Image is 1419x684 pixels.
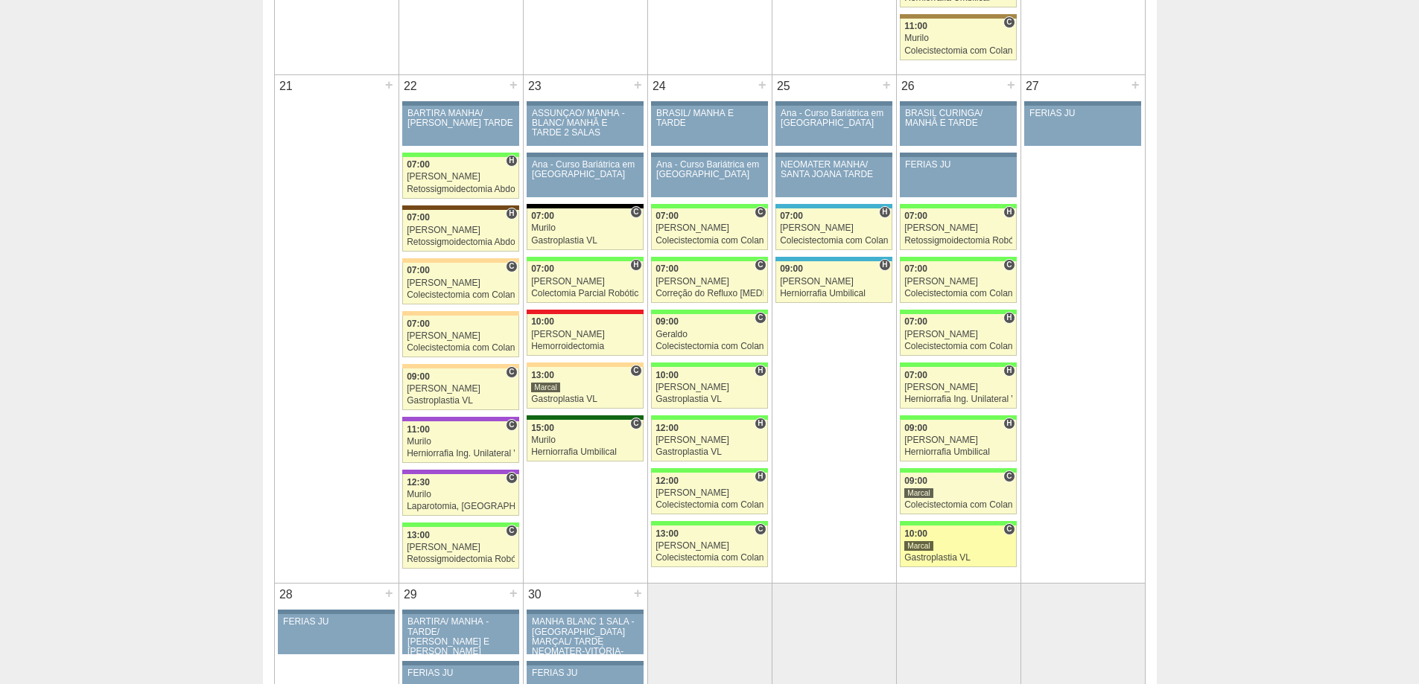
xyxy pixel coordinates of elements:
[527,101,643,106] div: Key: Aviso
[651,362,767,367] div: Key: Brasil
[780,263,803,274] span: 09:00
[407,530,430,540] span: 13:00
[755,206,766,218] span: Consultório
[399,584,422,606] div: 29
[531,447,639,457] div: Herniorrafia Umbilical
[531,211,554,221] span: 07:00
[407,343,515,353] div: Colecistectomia com Colangiografia VL
[780,277,888,287] div: [PERSON_NAME]
[532,109,638,138] div: ASSUNÇÃO/ MANHÃ -BLANC/ MANHÃ E TARDE 2 SALAS
[900,420,1016,461] a: H 09:00 [PERSON_NAME] Herniorrafia Umbilical
[904,289,1012,298] div: Colecistectomia com Colangiografia VL
[506,525,517,537] span: Consultório
[402,368,518,410] a: C 09:00 [PERSON_NAME] Gastroplastia VL
[904,370,927,380] span: 07:00
[630,206,641,218] span: Consultório
[904,21,927,31] span: 11:00
[651,153,767,157] div: Key: Aviso
[527,204,643,208] div: Key: Blanc
[904,540,933,552] div: Marcal
[655,447,764,457] div: Gastroplastia VL
[407,319,430,329] span: 07:00
[904,263,927,274] span: 07:00
[506,155,517,167] span: Hospital
[904,46,1012,56] div: Colecistectomia com Colangiografia VL
[531,263,554,274] span: 07:00
[399,75,422,98] div: 22
[900,208,1016,250] a: H 07:00 [PERSON_NAME] Retossigmoidectomia Robótica
[904,211,927,221] span: 07:00
[1029,109,1136,118] div: FERIAS JU
[655,553,764,563] div: Colecistectomia com Colangiografia VL
[655,342,764,351] div: Colecistectomia com Colangiografia VL
[407,185,515,194] div: Retossigmoidectomia Abdominal VL
[651,106,767,146] a: BRASIL/ MANHÃ E TARDE
[527,106,643,146] a: ASSUNÇÃO/ MANHÃ -BLANC/ MANHÃ E TARDE 2 SALAS
[507,75,520,95] div: +
[527,420,643,461] a: C 15:00 Murilo Herniorrafia Umbilical
[755,312,766,324] span: Consultório
[407,617,514,656] div: BARTIRA/ MANHÃ - TARDE/ [PERSON_NAME] E [PERSON_NAME]
[900,204,1016,208] div: Key: Brasil
[527,257,643,261] div: Key: Brasil
[402,364,518,368] div: Key: Bartira
[900,521,1016,525] div: Key: Brasil
[1003,206,1015,218] span: Hospital
[651,157,767,197] a: Ana - Curso Bariátrica em [GEOGRAPHIC_DATA]
[407,554,515,564] div: Retossigmoidectomia Robótica
[407,237,515,247] div: Retossigmoidectomia Abdominal VL
[531,435,639,445] div: Murilo
[651,525,767,567] a: C 13:00 [PERSON_NAME] Colecistectomia com Colangiografia VL
[651,521,767,525] div: Key: Brasil
[402,263,518,304] a: C 07:00 [PERSON_NAME] Colecistectomia com Colangiografia VL
[278,614,394,654] a: FERIAS JU
[651,261,767,303] a: C 07:00 [PERSON_NAME] Correção do Refluxo [MEDICAL_DATA] esofágico Robótico
[531,236,639,246] div: Gastroplastia VL
[879,259,890,271] span: Hospital
[407,290,515,300] div: Colecistectomia com Colangiografia VL
[283,617,390,627] div: FERIAS JU
[527,208,643,250] a: C 07:00 Murilo Gastroplastia VL
[278,610,394,614] div: Key: Aviso
[904,447,1012,457] div: Herniorrafia Umbilical
[527,157,643,197] a: Ana - Curso Bariátrica em [GEOGRAPHIC_DATA]
[402,101,518,106] div: Key: Aviso
[1003,259,1015,271] span: Consultório
[905,109,1012,128] div: BRASIL CURINGA/ MANHÃ E TARDE
[775,261,892,303] a: H 09:00 [PERSON_NAME] Herniorrafia Umbilical
[1003,523,1015,535] span: Consultório
[900,106,1016,146] a: BRASIL CURINGA/ MANHÃ E TARDE
[630,259,641,271] span: Hospital
[527,153,643,157] div: Key: Aviso
[904,236,1012,246] div: Retossigmoidectomia Robótica
[407,449,515,458] div: Herniorrafia Ing. Unilateral VL
[407,502,515,511] div: Laparotomia, [GEOGRAPHIC_DATA], Drenagem, Bridas VL
[407,477,430,488] span: 12:30
[402,258,518,263] div: Key: Bartira
[775,153,892,157] div: Key: Aviso
[407,109,514,128] div: BARTIRA MANHÃ/ [PERSON_NAME] TARDE
[407,331,515,341] div: [PERSON_NAME]
[655,263,679,274] span: 07:00
[900,525,1016,567] a: C 10:00 Marcal Gastroplastia VL
[900,157,1016,197] a: FERIAS JU
[904,500,1012,510] div: Colecistectomia com Colangiografia VL
[656,109,763,128] div: BRASIL/ MANHÃ E TARDE
[904,476,927,486] span: 09:00
[780,289,888,298] div: Herniorrafia Umbilical
[780,223,888,233] div: [PERSON_NAME]
[655,277,764,287] div: [PERSON_NAME]
[651,257,767,261] div: Key: Brasil
[1003,16,1015,28] span: Consultório
[655,435,764,445] div: [PERSON_NAME]
[527,314,643,356] a: 10:00 [PERSON_NAME] Hemorroidectomia
[904,394,1012,404] div: Herniorrafia Ing. Unilateral VL
[275,75,298,98] div: 21
[775,101,892,106] div: Key: Aviso
[1005,75,1018,95] div: +
[772,75,796,98] div: 25
[1129,75,1142,95] div: +
[904,316,927,327] span: 07:00
[402,311,518,316] div: Key: Bartira
[632,584,644,603] div: +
